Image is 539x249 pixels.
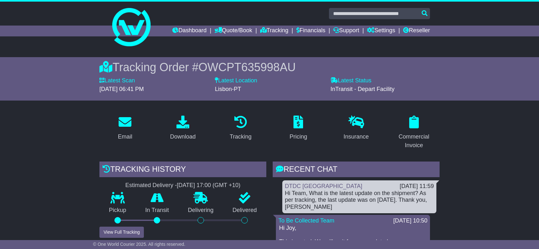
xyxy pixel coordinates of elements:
a: Pricing [285,113,311,143]
label: Latest Location [215,77,257,84]
a: Reseller [403,26,430,36]
div: [DATE] 17:00 (GMT +10) [177,182,240,189]
a: Tracking [226,113,256,143]
span: InTransit - Depart Facility [331,86,394,92]
a: Email [114,113,137,143]
div: Tracking [230,132,252,141]
div: Tracking Order # [99,60,440,74]
a: Dashboard [172,26,207,36]
a: Tracking [260,26,288,36]
a: Download [166,113,200,143]
a: Commercial Invoice [388,113,440,152]
div: Insurance [343,132,369,141]
span: © One World Courier 2025. All rights reserved. [93,242,185,247]
p: In Transit [136,207,179,214]
button: View Full Tracking [99,227,144,238]
a: Quote/Book [215,26,252,36]
div: Pricing [290,132,307,141]
div: Email [118,132,132,141]
span: [DATE] 06:41 PM [99,86,144,92]
p: Pickup [99,207,136,214]
div: Tracking history [99,162,266,179]
p: Delivering [178,207,223,214]
a: Settings [367,26,395,36]
span: OWCPT635998AU [199,61,296,74]
div: Commercial Invoice [392,132,435,150]
div: [DATE] 10:50 [393,217,427,224]
a: Financials [296,26,325,36]
a: Support [333,26,359,36]
label: Latest Scan [99,77,135,84]
span: Lisbon-PT [215,86,241,92]
div: RECENT CHAT [273,162,440,179]
div: Download [170,132,196,141]
div: [DATE] 11:59 [400,183,434,190]
div: Estimated Delivery - [99,182,266,189]
a: Insurance [339,113,373,143]
p: Delivered [223,207,267,214]
a: DTDC [GEOGRAPHIC_DATA] [285,183,362,189]
div: Hi Team, What is the latest update on the shipment? As per tracking, the last update was on [DATE... [285,190,434,211]
label: Latest Status [331,77,371,84]
a: To Be Collected Team [278,217,334,224]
